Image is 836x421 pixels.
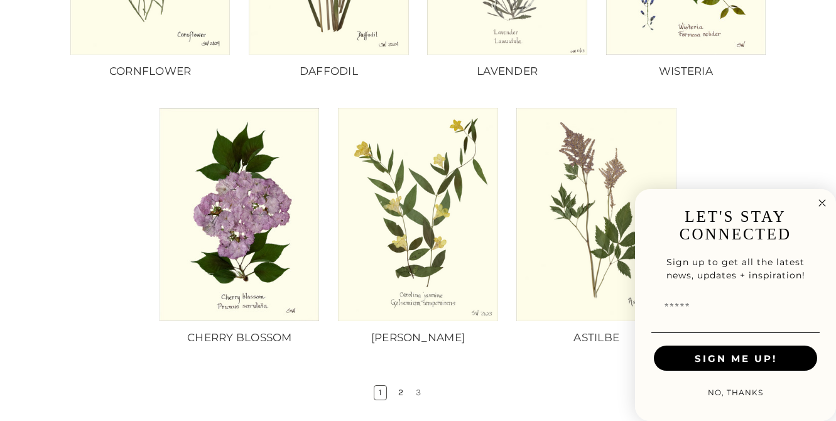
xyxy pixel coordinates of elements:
button: Close dialog [815,195,830,210]
a: LAVENDER, Price range from $10.00 to $235.00 [425,63,590,80]
a: Page 3 of 3 [411,386,425,400]
span: Sign up to get all the latest news, updates + inspiration! [666,256,805,281]
div: FLYOUT Form [635,189,836,421]
img: Unframed [337,108,499,321]
a: Page 1 of 3 [374,386,386,400]
a: WISTERIA, Price range from $10.00 to $235.00 [603,63,768,80]
a: ASTILBE, Price range from $10.00 to $235.00 [516,108,677,321]
a: CORNFLOWER, Price range from $10.00 to $235.00 [68,63,233,80]
img: Unframed [516,108,677,321]
a: CAROLINA JASMINE, Price range from $10.00 to $235.00 [335,330,501,346]
button: SIGN ME UP! [654,346,817,371]
a: CHERRY BLOSSOM, Price range from $10.00 to $235.00 [159,108,320,321]
img: Unframed [159,108,320,321]
a: Page 2 of 3 [394,386,408,400]
a: CAROLINA JASMINE, Price range from $10.00 to $235.00 [337,108,499,321]
input: Email [654,295,817,320]
span: LET'S STAY CONNECTED [680,208,791,243]
nav: pagination [68,385,769,403]
button: NO, THANKS [702,380,769,405]
a: DAFFODIL, Price range from $10.00 to $235.00 [246,63,411,80]
img: undelrine [651,332,820,333]
a: CHERRY BLOSSOM, Price range from $10.00 to $235.00 [157,330,322,346]
a: ASTILBE, Price range from $10.00 to $235.00 [514,330,679,346]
